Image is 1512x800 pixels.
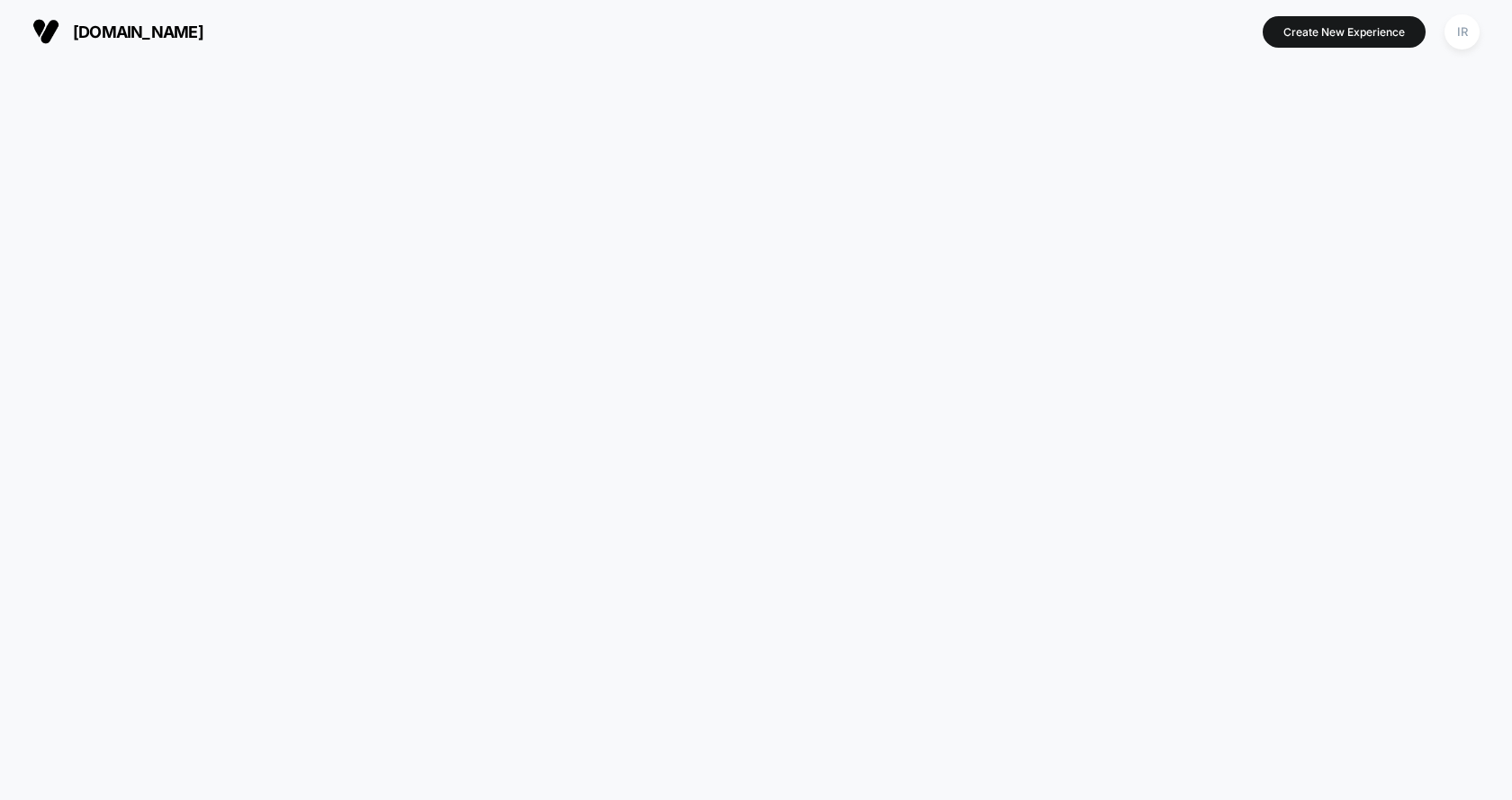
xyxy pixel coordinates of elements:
div: IR [1444,14,1480,49]
button: [DOMAIN_NAME] [27,17,209,46]
button: Create New Experience [1263,16,1426,48]
span: [DOMAIN_NAME] [73,22,203,41]
img: Visually logo [32,18,59,45]
button: IR [1439,13,1485,50]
